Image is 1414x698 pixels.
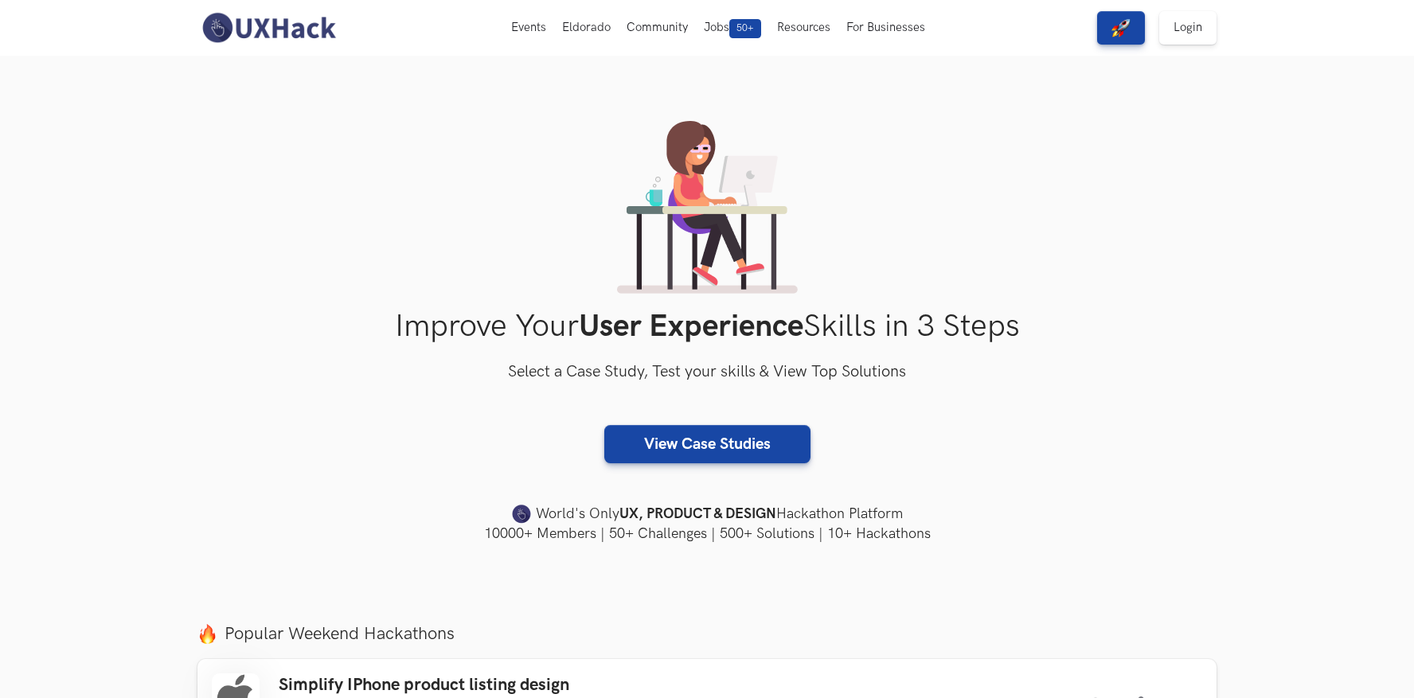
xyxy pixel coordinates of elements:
strong: User Experience [579,308,803,345]
h3: Simplify IPhone product listing design [279,675,731,696]
a: Login [1159,11,1217,45]
h3: Select a Case Study, Test your skills & View Top Solutions [197,360,1217,385]
h4: 10000+ Members | 50+ Challenges | 500+ Solutions | 10+ Hackathons [197,524,1217,544]
img: UXHack-logo.png [197,11,339,45]
span: 50+ [729,19,761,38]
img: fire.png [197,624,217,644]
label: Popular Weekend Hackathons [197,623,1217,645]
img: lady working on laptop [617,121,798,294]
img: rocket [1111,18,1131,37]
strong: UX, PRODUCT & DESIGN [619,503,776,525]
img: uxhack-favicon-image.png [512,504,531,524]
h1: Improve Your Skills in 3 Steps [197,308,1217,345]
a: View Case Studies [604,425,811,463]
h4: World's Only Hackathon Platform [197,503,1217,525]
